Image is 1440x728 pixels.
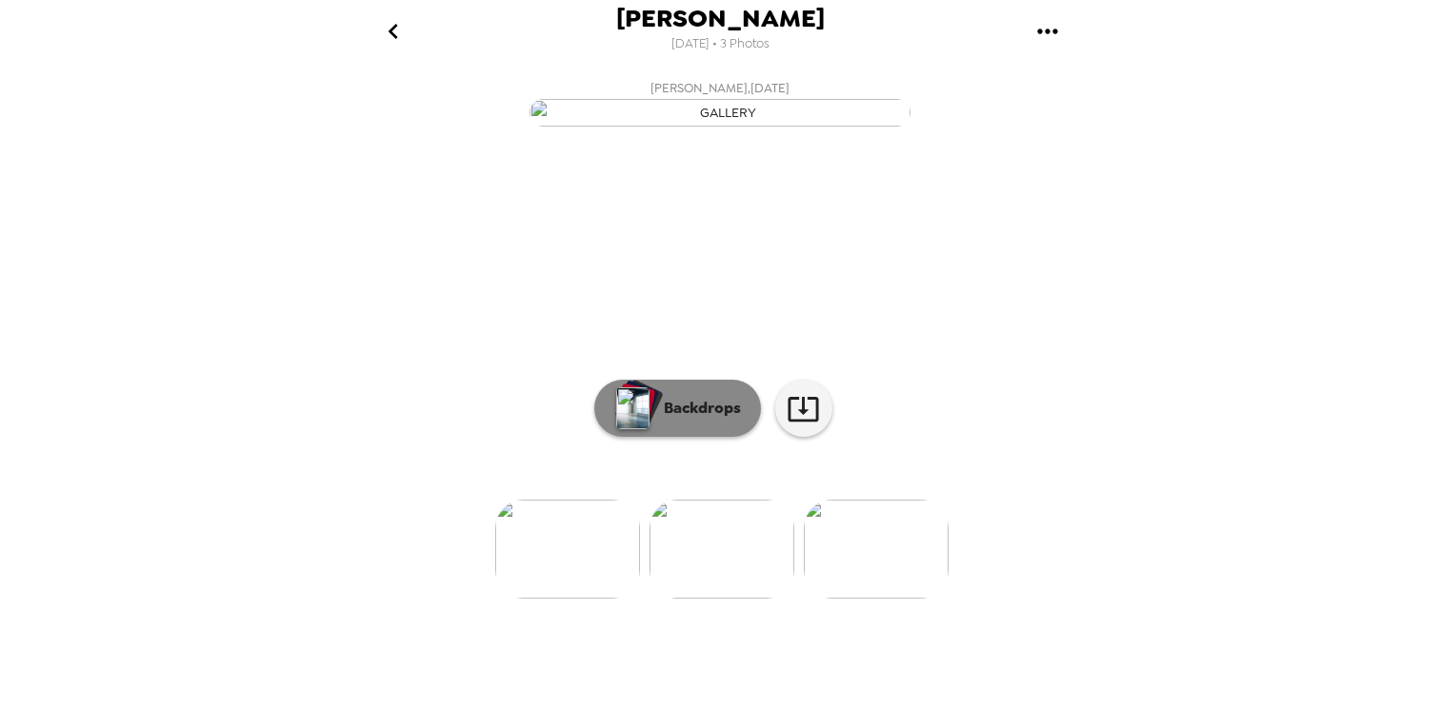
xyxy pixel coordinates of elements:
[650,500,794,599] img: gallery
[594,380,761,437] button: Backdrops
[616,6,825,31] span: [PERSON_NAME]
[654,397,741,420] p: Backdrops
[339,71,1101,132] button: [PERSON_NAME],[DATE]
[530,99,910,127] img: gallery
[804,500,949,599] img: gallery
[671,31,770,57] span: [DATE] • 3 Photos
[650,77,790,99] span: [PERSON_NAME] , [DATE]
[495,500,640,599] img: gallery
